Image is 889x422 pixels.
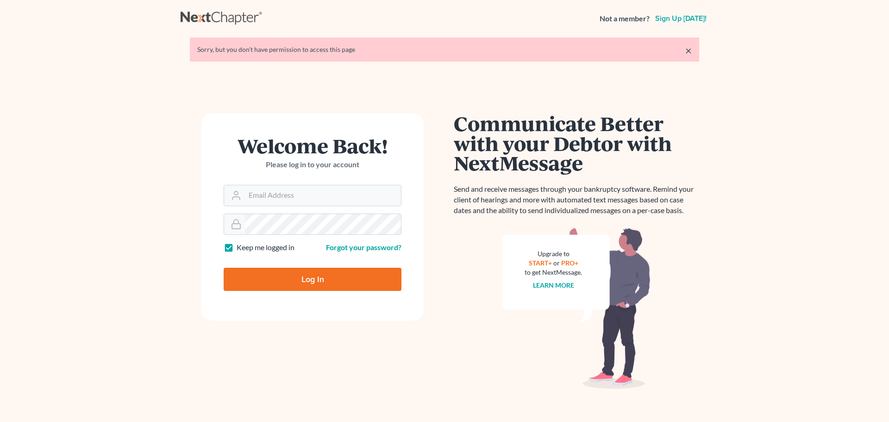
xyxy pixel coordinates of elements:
label: Keep me logged in [237,242,294,253]
a: Sign up [DATE]! [653,15,708,22]
a: START+ [529,259,552,267]
p: Please log in to your account [224,159,401,170]
input: Email Address [245,185,401,206]
img: nextmessage_bg-59042aed3d76b12b5cd301f8e5b87938c9018125f34e5fa2b7a6b67550977c72.svg [502,227,651,389]
div: Sorry, but you don't have permission to access this page [197,45,692,54]
div: Upgrade to [525,249,582,258]
div: to get NextMessage. [525,268,582,277]
input: Log In [224,268,401,291]
a: × [685,45,692,56]
strong: Not a member? [600,13,650,24]
span: or [553,259,560,267]
h1: Welcome Back! [224,136,401,156]
a: Forgot your password? [326,243,401,252]
p: Send and receive messages through your bankruptcy software. Remind your client of hearings and mo... [454,184,699,216]
a: Learn more [533,281,574,289]
h1: Communicate Better with your Debtor with NextMessage [454,113,699,173]
a: PRO+ [561,259,578,267]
